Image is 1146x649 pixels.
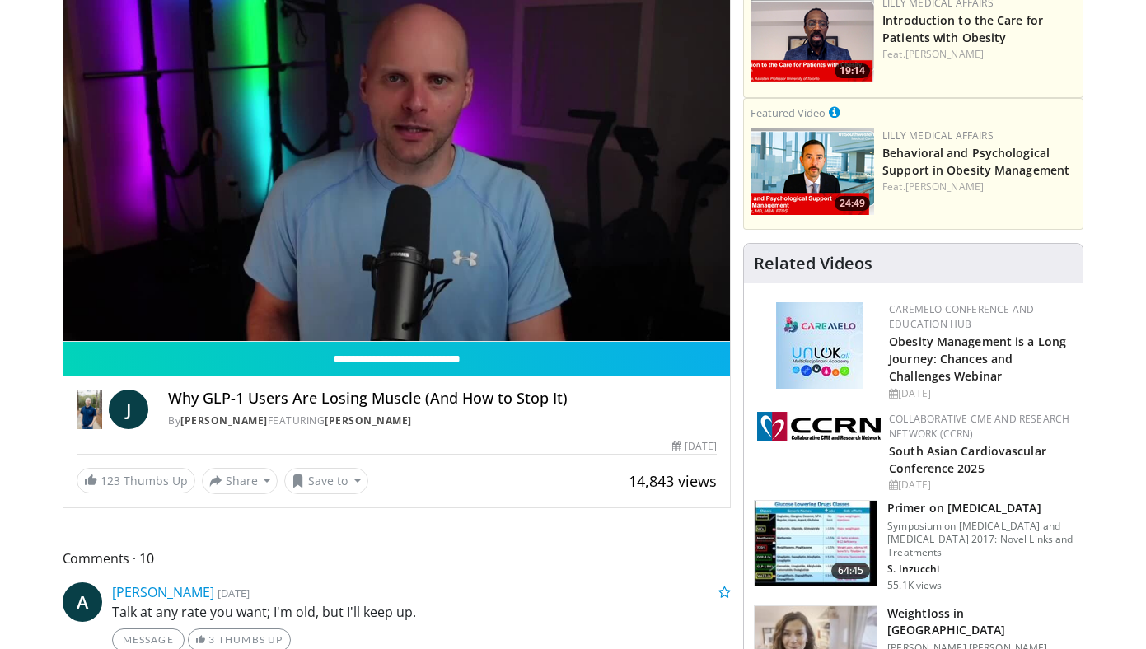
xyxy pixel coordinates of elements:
[112,602,732,622] p: Talk at any rate you want; I'm old, but I'll keep up.
[77,390,103,429] img: Dr. Jordan Rennicke
[202,468,278,494] button: Share
[835,196,870,211] span: 24:49
[776,302,863,389] img: 45df64a9-a6de-482c-8a90-ada250f7980c.png.150x105_q85_autocrop_double_scale_upscale_version-0.2.jpg
[168,413,717,428] div: By FEATURING
[755,501,877,586] img: 022d2313-3eaa-4549-99ac-ae6801cd1fdc.150x105_q85_crop-smart_upscale.jpg
[751,128,874,215] a: 24:49
[112,583,214,601] a: [PERSON_NAME]
[180,413,268,427] a: [PERSON_NAME]
[218,586,250,600] small: [DATE]
[889,302,1034,331] a: CaReMeLO Conference and Education Hub
[325,413,412,427] a: [PERSON_NAME]
[905,47,984,61] a: [PERSON_NAME]
[887,500,1073,516] h3: Primer on [MEDICAL_DATA]
[882,180,1076,194] div: Feat.
[887,579,942,592] p: 55.1K views
[889,443,1046,476] a: South Asian Cardiovascular Conference 2025
[284,468,368,494] button: Save to
[109,390,148,429] a: J
[757,412,881,441] img: a04ee3ba-8487-4636-b0fb-5e8d268f3737.png.150x105_q85_autocrop_double_scale_upscale_version-0.2.png
[629,471,717,491] span: 14,843 views
[882,12,1043,45] a: Introduction to the Care for Patients with Obesity
[672,439,717,454] div: [DATE]
[208,633,215,646] span: 3
[754,254,872,273] h4: Related Videos
[831,563,871,579] span: 64:45
[887,520,1073,559] p: Symposium on [MEDICAL_DATA] and [MEDICAL_DATA] 2017: Novel Links and Treatments
[887,563,1073,576] p: S. Inzucchi
[63,582,102,622] a: A
[835,63,870,78] span: 19:14
[889,478,1069,493] div: [DATE]
[63,548,732,569] span: Comments 10
[751,128,874,215] img: ba3304f6-7838-4e41-9c0f-2e31ebde6754.png.150x105_q85_crop-smart_upscale.png
[168,390,717,408] h4: Why GLP-1 Users Are Losing Muscle (And How to Stop It)
[882,145,1069,178] a: Behavioral and Psychological Support in Obesity Management
[754,500,1073,592] a: 64:45 Primer on [MEDICAL_DATA] Symposium on [MEDICAL_DATA] and [MEDICAL_DATA] 2017: Novel Links a...
[889,412,1069,441] a: Collaborative CME and Research Network (CCRN)
[101,473,120,488] span: 123
[905,180,984,194] a: [PERSON_NAME]
[882,128,994,142] a: Lilly Medical Affairs
[889,386,1069,401] div: [DATE]
[889,334,1066,384] a: Obesity Management is a Long Journey: Chances and Challenges Webinar
[77,468,195,493] a: 123 Thumbs Up
[751,105,826,120] small: Featured Video
[882,47,1076,62] div: Feat.
[887,605,1073,638] h3: Weightloss in [GEOGRAPHIC_DATA]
